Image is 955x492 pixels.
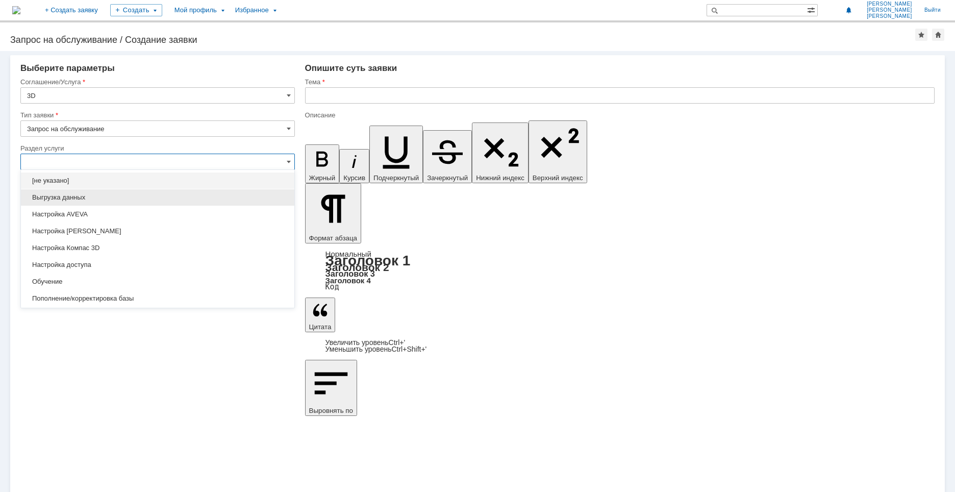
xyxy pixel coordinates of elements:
span: Выгрузка данных [27,193,288,202]
div: Формат абзаца [305,251,935,290]
span: Ctrl+Shift+' [391,345,426,353]
div: Добавить в избранное [915,29,927,41]
span: Подчеркнутый [373,174,419,182]
span: Настройка [PERSON_NAME] [27,227,288,235]
a: Заголовок 3 [325,269,375,278]
span: Выровнять по [309,407,353,414]
span: Настройка доступа [27,261,288,269]
span: Зачеркнутый [427,174,468,182]
span: Обучение [27,278,288,286]
span: Жирный [309,174,336,182]
button: Жирный [305,144,340,183]
a: Increase [325,338,406,347]
button: Зачеркнутый [423,130,472,183]
span: Пополнение/корректировка базы [27,294,288,303]
div: Тип заявки [20,112,293,118]
span: [PERSON_NAME] [867,13,912,19]
span: Курсив [343,174,365,182]
span: Расширенный поиск [807,5,817,14]
button: Формат абзаца [305,183,361,243]
a: Перейти на домашнюю страницу [12,6,20,14]
span: Нижний индекс [476,174,524,182]
a: Заголовок 1 [325,253,411,268]
span: Выберите параметры [20,63,115,73]
span: Опишите суть заявки [305,63,397,73]
button: Верхний индекс [529,120,587,183]
button: Курсив [339,149,369,183]
a: Нормальный [325,250,371,258]
div: Описание [305,112,933,118]
img: logo [12,6,20,14]
a: Заголовок 2 [325,261,389,273]
a: Decrease [325,345,427,353]
div: Раздел услуги [20,145,293,152]
div: Запрос на обслуживание / Создание заявки [10,35,915,45]
button: Цитата [305,298,336,332]
span: Цитата [309,323,332,331]
span: [не указано] [27,177,288,185]
button: Подчеркнутый [369,126,423,183]
span: Верхний индекс [533,174,583,182]
div: Создать [110,4,162,16]
span: Настройка Компас 3D [27,244,288,252]
button: Выровнять по [305,360,357,416]
span: [PERSON_NAME] [867,1,912,7]
div: Сделать домашней страницей [932,29,944,41]
div: Соглашение/Услуга [20,79,293,85]
span: Формат абзаца [309,234,357,242]
span: Настройка AVEVA [27,210,288,218]
a: Код [325,282,339,291]
a: Заголовок 4 [325,276,371,285]
button: Нижний индекс [472,122,529,183]
div: Цитата [305,339,935,353]
span: Ctrl+' [389,338,406,347]
span: [PERSON_NAME] [867,7,912,13]
div: Тема [305,79,933,85]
